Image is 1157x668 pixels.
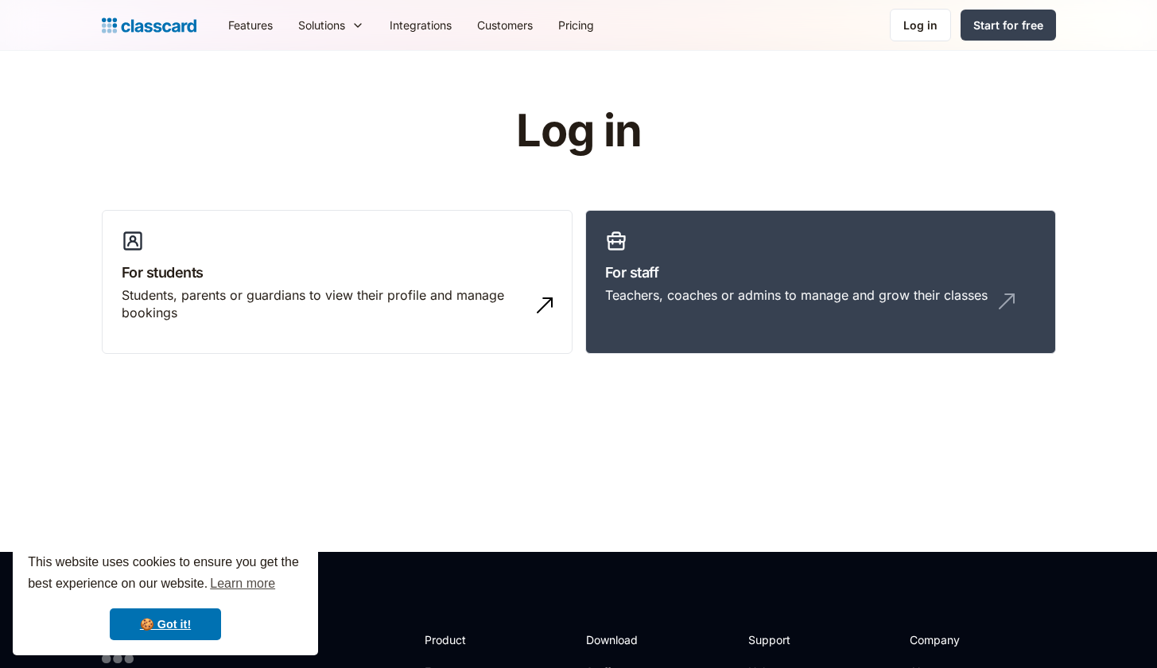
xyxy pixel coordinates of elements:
[326,107,831,156] h1: Log in
[605,262,1036,283] h3: For staff
[748,631,813,648] h2: Support
[102,14,196,37] a: home
[973,17,1043,33] div: Start for free
[28,553,303,596] span: This website uses cookies to ensure you get the best experience on our website.
[377,7,464,43] a: Integrations
[13,538,318,655] div: cookieconsent
[586,631,651,648] h2: Download
[298,17,345,33] div: Solutions
[208,572,278,596] a: learn more about cookies
[110,608,221,640] a: dismiss cookie message
[605,286,988,304] div: Teachers, coaches or admins to manage and grow their classes
[215,7,285,43] a: Features
[961,10,1056,41] a: Start for free
[903,17,938,33] div: Log in
[425,631,510,648] h2: Product
[545,7,607,43] a: Pricing
[122,262,553,283] h3: For students
[910,631,1015,648] h2: Company
[102,210,573,355] a: For studentsStudents, parents or guardians to view their profile and manage bookings
[285,7,377,43] div: Solutions
[464,7,545,43] a: Customers
[890,9,951,41] a: Log in
[585,210,1056,355] a: For staffTeachers, coaches or admins to manage and grow their classes
[122,286,521,322] div: Students, parents or guardians to view their profile and manage bookings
